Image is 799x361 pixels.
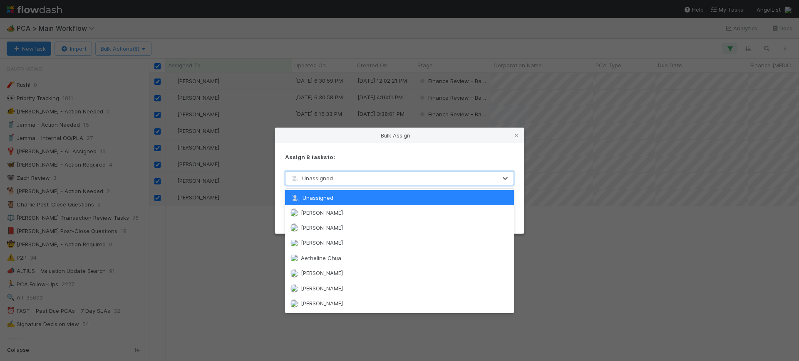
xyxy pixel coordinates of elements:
[301,239,343,246] span: [PERSON_NAME]
[301,270,343,276] span: [PERSON_NAME]
[290,223,298,232] img: avatar_1d14498f-6309-4f08-8780-588779e5ce37.png
[290,239,298,247] img: avatar_55c8bf04-bdf8-4706-8388-4c62d4787457.png
[290,300,298,308] img: avatar_a2647de5-9415-4215-9880-ea643ac47f2f.png
[290,284,298,292] img: avatar_df83acd9-d480-4d6e-a150-67f005a3ea0d.png
[301,209,343,216] span: [PERSON_NAME]
[290,254,298,262] img: avatar_103f69d0-f655-4f4f-bc28-f3abe7034599.png
[301,255,341,261] span: Aetheline Chua
[290,269,298,278] img: avatar_adb74e0e-9f86-401c-adfc-275927e58b0b.png
[301,285,343,292] span: [PERSON_NAME]
[285,153,514,161] div: Assign 8 tasks to:
[290,175,333,182] span: Unassigned
[290,194,333,201] span: Unassigned
[301,300,343,307] span: [PERSON_NAME]
[301,224,343,231] span: [PERSON_NAME]
[275,128,524,143] div: Bulk Assign
[290,209,298,217] img: avatar_55a2f090-1307-4765-93b4-f04da16234ba.png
